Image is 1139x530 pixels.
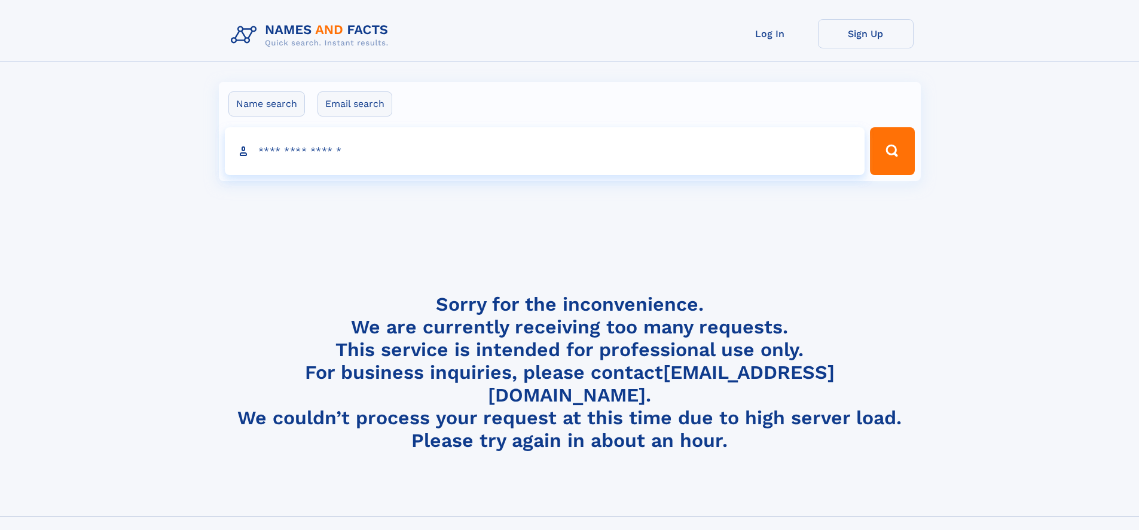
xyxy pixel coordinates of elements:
[317,91,392,117] label: Email search
[226,19,398,51] img: Logo Names and Facts
[870,127,914,175] button: Search Button
[818,19,914,48] a: Sign Up
[722,19,818,48] a: Log In
[225,127,865,175] input: search input
[488,361,835,406] a: [EMAIL_ADDRESS][DOMAIN_NAME]
[228,91,305,117] label: Name search
[226,293,914,452] h4: Sorry for the inconvenience. We are currently receiving too many requests. This service is intend...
